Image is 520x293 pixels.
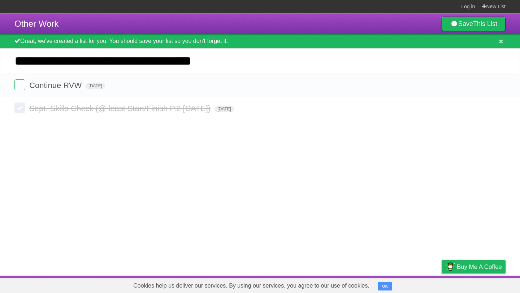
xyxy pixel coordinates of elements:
[408,277,424,291] a: Terms
[369,277,399,291] a: Developers
[432,277,451,291] a: Privacy
[378,282,392,290] button: OK
[126,279,377,293] span: Cookies help us deliver our services. By using our services, you agree to our use of cookies.
[29,81,83,90] span: Continue RVW
[14,79,25,90] label: Done
[442,260,506,274] a: Buy me a coffee
[473,20,497,27] b: This List
[457,261,502,273] span: Buy me a coffee
[445,261,455,273] img: Buy me a coffee
[442,17,506,31] a: SaveThis List
[214,106,234,112] span: [DATE]
[14,102,25,113] label: Done
[86,83,105,89] span: [DATE]
[29,104,212,113] span: Sept. Skills Check (@ least Start/Finish P.2 [DATE])
[346,277,361,291] a: About
[14,19,58,29] span: Other Work
[460,277,506,291] a: Suggest a feature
